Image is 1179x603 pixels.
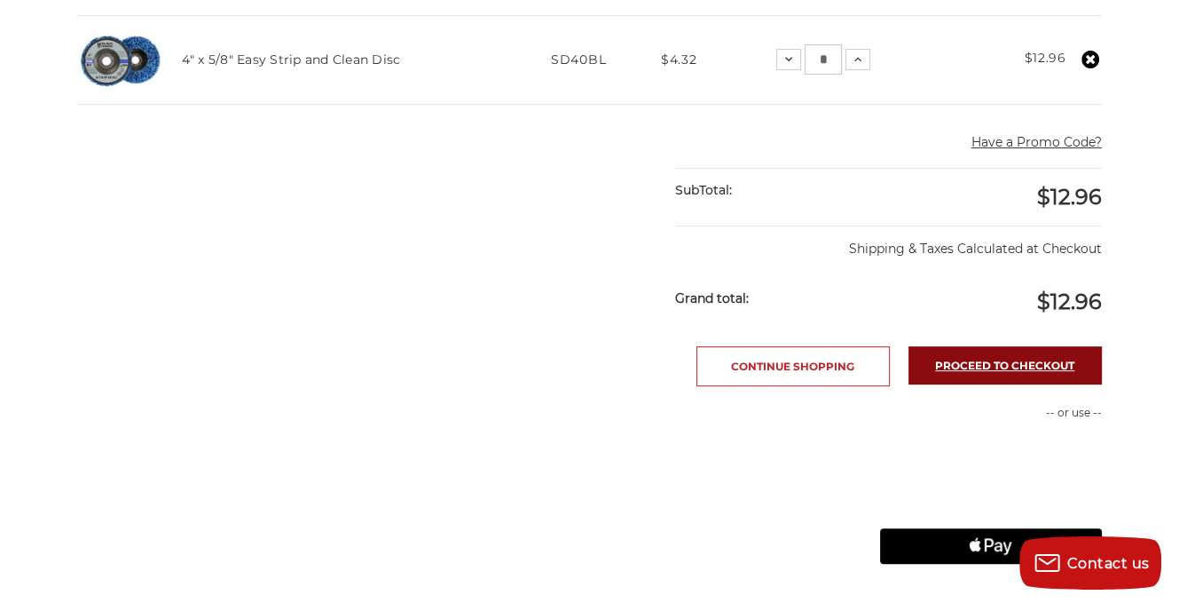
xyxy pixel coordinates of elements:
[1037,289,1102,314] span: $12.96
[77,18,162,103] img: 4" x 5/8" easy strip and clean discs
[675,169,888,212] div: SubTotal:
[661,52,697,67] span: $4.32
[675,226,1102,258] p: Shipping & Taxes Calculated at Checkout
[971,133,1102,152] button: Have a Promo Code?
[805,44,842,75] input: 4" x 5/8" Easy Strip and Clean Disc Quantity:
[1024,50,1065,66] strong: $12.96
[551,52,606,67] span: SD40BL
[880,484,1102,520] iframe: PayPal-paylater
[182,52,401,67] a: 4" x 5/8" Easy Strip and Clean Disc
[1067,555,1150,572] span: Contact us
[908,346,1102,385] a: Proceed to checkout
[1019,536,1161,590] button: Contact us
[880,440,1102,475] iframe: PayPal-paypal
[880,405,1102,421] p: -- or use --
[675,290,749,306] strong: Grand total:
[1037,184,1102,210] span: $12.96
[696,346,890,386] a: Continue Shopping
